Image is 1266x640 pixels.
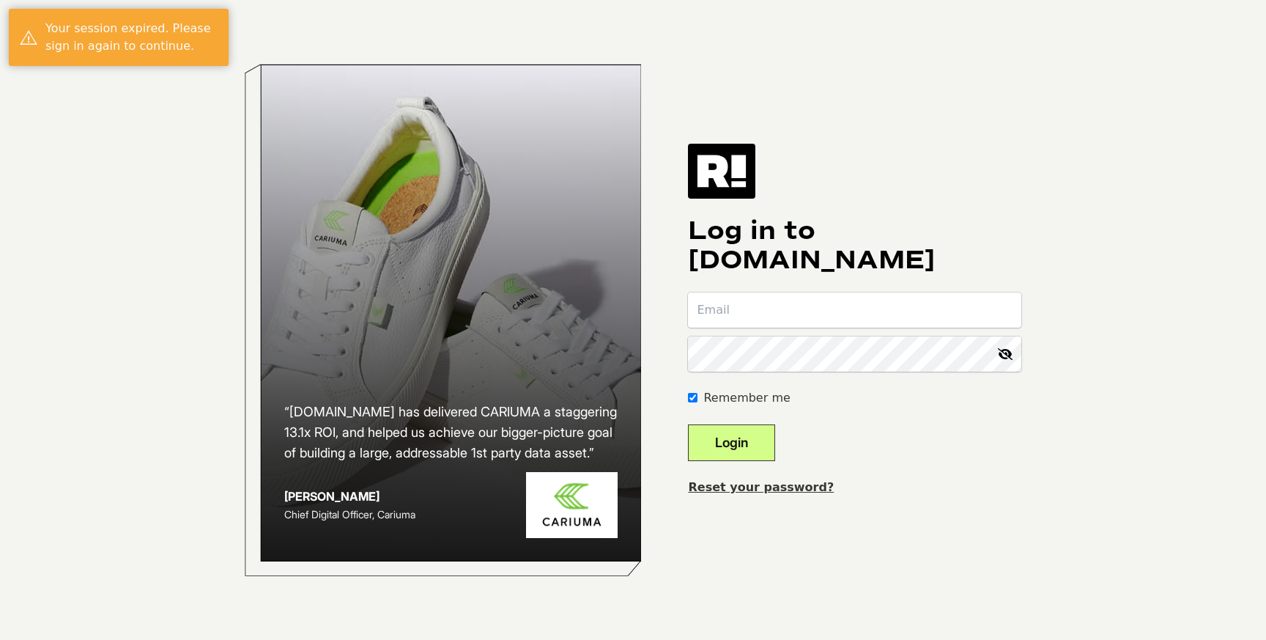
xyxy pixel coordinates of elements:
input: Email [688,293,1021,328]
div: Your session expired. Please sign in again to continue. [45,20,218,55]
button: Login [688,424,775,461]
h1: Log in to [DOMAIN_NAME] [688,216,1021,275]
label: Remember me [703,389,790,407]
a: Reset your password? [688,480,834,494]
img: Cariuma [526,472,618,539]
img: Retention.com [688,144,755,198]
strong: [PERSON_NAME] [284,489,380,504]
h2: “[DOMAIN_NAME] has delivered CARIUMA a staggering 13.1x ROI, and helped us achieve our bigger-pic... [284,402,618,463]
span: Chief Digital Officer, Cariuma [284,508,415,521]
